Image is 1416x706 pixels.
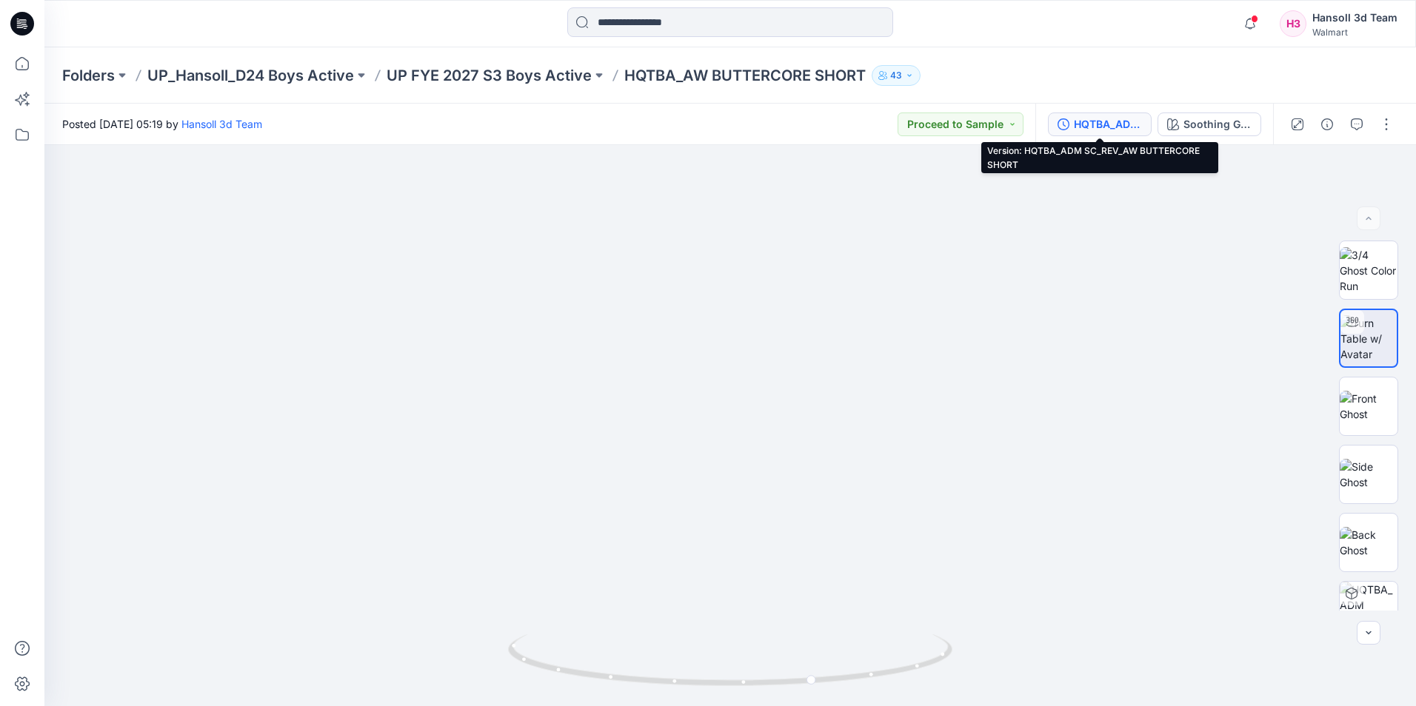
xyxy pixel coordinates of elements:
img: Turn Table w/ Avatar [1340,315,1397,362]
a: UP FYE 2027 S3 Boys Active [387,65,592,86]
a: Hansoll 3d Team [181,118,262,130]
img: Side Ghost [1340,459,1397,490]
button: Details [1315,112,1339,136]
div: Soothing Grey [1183,116,1252,132]
button: Soothing Grey [1158,112,1261,136]
a: UP_Hansoll_D24 Boys Active [147,65,354,86]
span: Posted [DATE] 05:19 by [62,116,262,132]
p: HQTBA_AW BUTTERCORE SHORT [624,65,866,86]
button: HQTBA_ADM SC_REV_AW BUTTERCORE SHORT [1048,112,1152,136]
div: Hansoll 3d Team [1312,9,1397,27]
div: H3 [1280,10,1306,37]
div: Walmart [1312,27,1397,38]
img: Front Ghost [1340,391,1397,422]
p: 43 [890,67,902,84]
div: HQTBA_ADM SC_REV_AW BUTTERCORE SHORT [1074,116,1142,132]
img: Back Ghost [1340,527,1397,558]
a: Folders [62,65,115,86]
img: 3/4 Ghost Color Run [1340,247,1397,294]
button: 43 [872,65,921,86]
img: HQTBA_ADM SC_REV_AW BUTTERCORE SHORT Soothing Grey [1340,582,1397,639]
